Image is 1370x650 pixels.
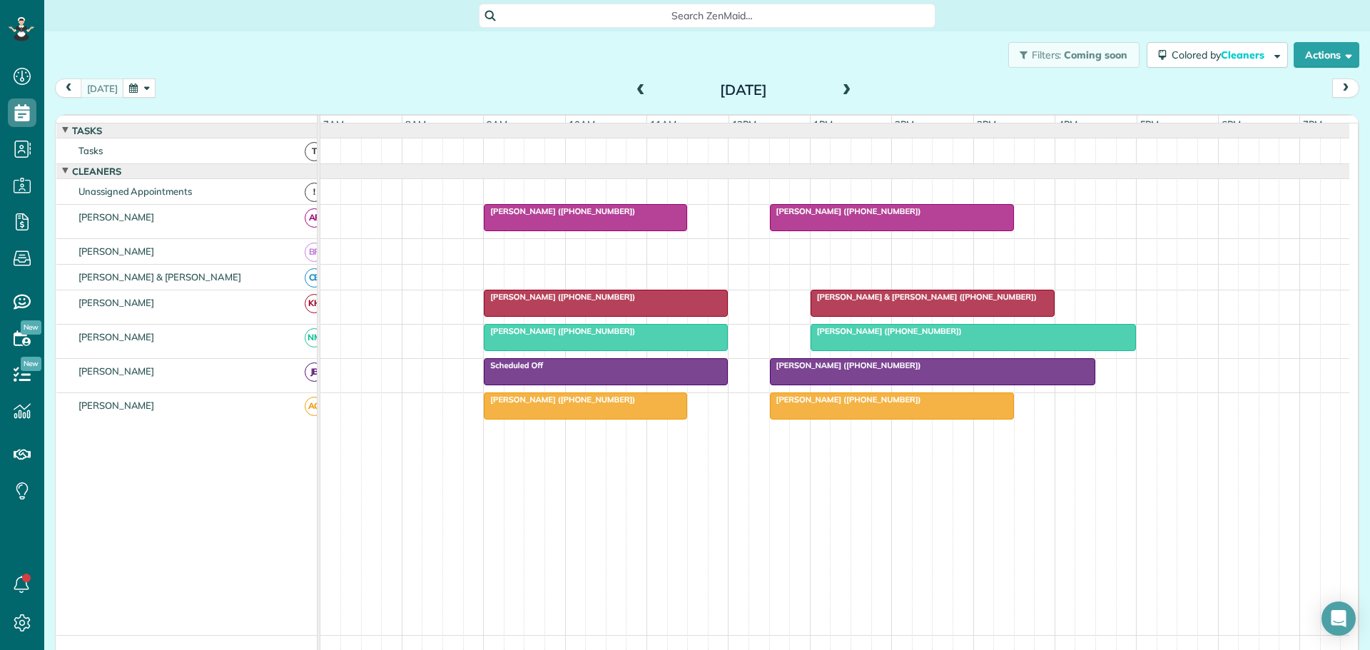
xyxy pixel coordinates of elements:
span: [PERSON_NAME] ([PHONE_NUMBER]) [483,292,636,302]
span: [PERSON_NAME] [76,245,158,257]
span: Scheduled Off [483,360,544,370]
div: Open Intercom Messenger [1321,601,1356,636]
span: 12pm [729,118,760,130]
span: [PERSON_NAME] ([PHONE_NUMBER]) [769,360,922,370]
span: 7am [320,118,347,130]
span: 7pm [1300,118,1325,130]
span: Tasks [69,125,105,136]
span: KH [305,294,324,313]
span: New [21,357,41,371]
span: [PERSON_NAME] [76,365,158,377]
span: [PERSON_NAME] [76,331,158,342]
span: [PERSON_NAME] & [PERSON_NAME] ([PHONE_NUMBER]) [810,292,1037,302]
span: Tasks [76,145,106,156]
span: [PERSON_NAME] ([PHONE_NUMBER]) [483,395,636,405]
span: [PERSON_NAME] ([PHONE_NUMBER]) [810,326,963,336]
span: 5pm [1137,118,1162,130]
span: Cleaners [69,166,124,177]
span: [PERSON_NAME] [76,211,158,223]
span: 1pm [811,118,836,130]
span: 10am [566,118,598,130]
span: 11am [647,118,679,130]
button: Colored byCleaners [1147,42,1288,68]
button: prev [55,78,82,98]
span: [PERSON_NAME] [76,400,158,411]
span: 9am [484,118,510,130]
span: [PERSON_NAME] [76,297,158,308]
button: [DATE] [81,78,124,98]
span: CB [305,268,324,288]
span: New [21,320,41,335]
span: AG [305,397,324,416]
span: Filters: [1032,49,1062,61]
span: NM [305,328,324,347]
span: T [305,142,324,161]
span: JB [305,362,324,382]
span: BR [305,243,324,262]
h2: [DATE] [654,82,833,98]
span: [PERSON_NAME] ([PHONE_NUMBER]) [769,206,922,216]
span: [PERSON_NAME] ([PHONE_NUMBER]) [483,206,636,216]
span: [PERSON_NAME] & [PERSON_NAME] [76,271,244,283]
span: 2pm [892,118,917,130]
span: 4pm [1055,118,1080,130]
span: ! [305,183,324,202]
button: Actions [1294,42,1359,68]
span: [PERSON_NAME] ([PHONE_NUMBER]) [483,326,636,336]
span: Cleaners [1221,49,1267,61]
span: Coming soon [1064,49,1128,61]
span: Colored by [1172,49,1269,61]
span: Unassigned Appointments [76,186,195,197]
span: 3pm [974,118,999,130]
span: 6pm [1219,118,1244,130]
span: AF [305,208,324,228]
span: [PERSON_NAME] ([PHONE_NUMBER]) [769,395,922,405]
span: 8am [402,118,429,130]
button: next [1332,78,1359,98]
